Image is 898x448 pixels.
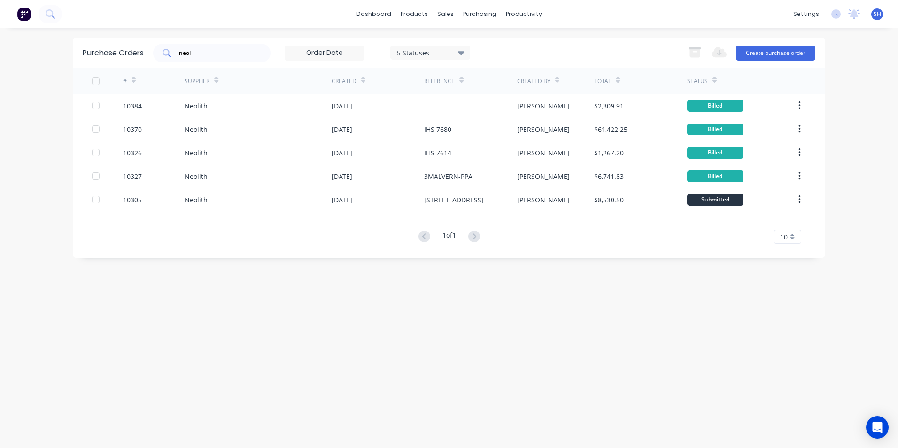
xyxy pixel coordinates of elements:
[517,148,570,158] div: [PERSON_NAME]
[517,77,550,85] div: Created By
[594,101,624,111] div: $2,309.91
[874,10,881,18] span: SH
[185,195,208,205] div: Neolith
[594,148,624,158] div: $1,267.20
[517,101,570,111] div: [PERSON_NAME]
[594,77,611,85] div: Total
[332,148,352,158] div: [DATE]
[185,148,208,158] div: Neolith
[123,171,142,181] div: 10327
[687,100,743,112] div: Billed
[424,148,451,158] div: IHS 7614
[594,171,624,181] div: $6,741.83
[332,195,352,205] div: [DATE]
[17,7,31,21] img: Factory
[687,194,743,206] div: Submitted
[185,171,208,181] div: Neolith
[178,48,256,58] input: Search purchase orders...
[185,77,209,85] div: Supplier
[687,77,708,85] div: Status
[185,101,208,111] div: Neolith
[285,46,364,60] input: Order Date
[185,124,208,134] div: Neolith
[424,171,472,181] div: 3MALVERN-PPA
[736,46,815,61] button: Create purchase order
[396,7,433,21] div: products
[517,195,570,205] div: [PERSON_NAME]
[123,77,127,85] div: #
[517,124,570,134] div: [PERSON_NAME]
[780,232,788,242] span: 10
[501,7,547,21] div: productivity
[424,124,451,134] div: IHS 7680
[123,148,142,158] div: 10326
[594,195,624,205] div: $8,530.50
[789,7,824,21] div: settings
[594,124,627,134] div: $61,422.25
[352,7,396,21] a: dashboard
[424,77,455,85] div: Reference
[517,171,570,181] div: [PERSON_NAME]
[442,230,456,244] div: 1 of 1
[687,170,743,182] div: Billed
[123,101,142,111] div: 10384
[433,7,458,21] div: sales
[866,416,889,439] div: Open Intercom Messenger
[123,195,142,205] div: 10305
[332,101,352,111] div: [DATE]
[687,124,743,135] div: Billed
[332,171,352,181] div: [DATE]
[332,124,352,134] div: [DATE]
[424,195,484,205] div: [STREET_ADDRESS]
[83,47,144,59] div: Purchase Orders
[687,147,743,159] div: Billed
[123,124,142,134] div: 10370
[332,77,356,85] div: Created
[397,47,464,57] div: 5 Statuses
[458,7,501,21] div: purchasing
